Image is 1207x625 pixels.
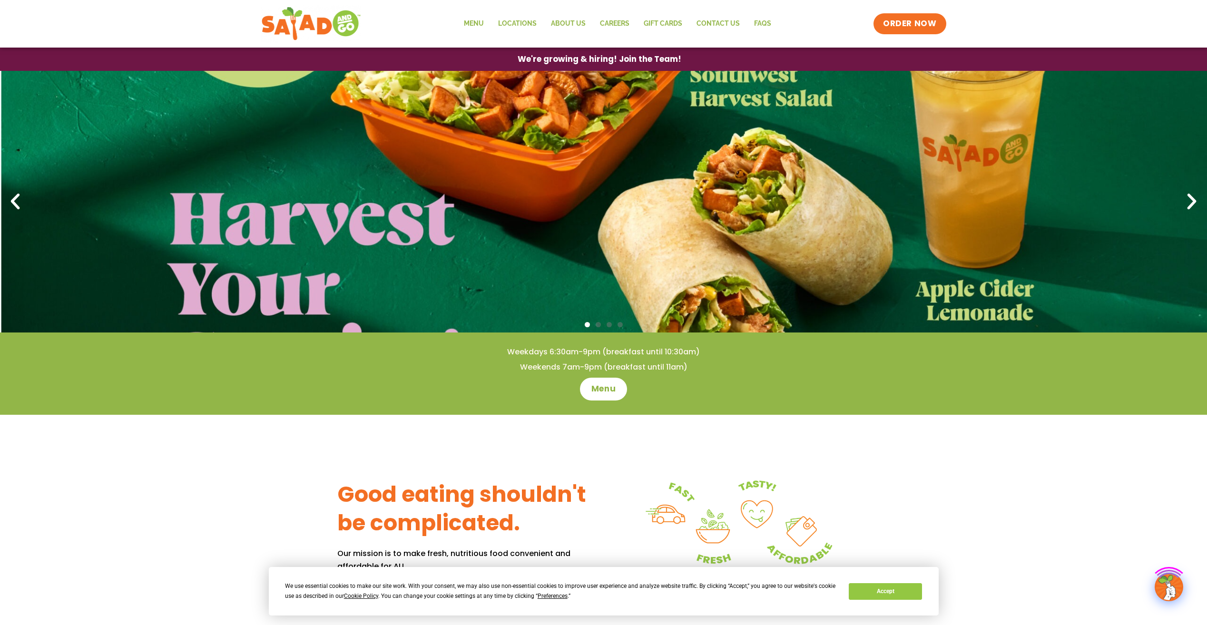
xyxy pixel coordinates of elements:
[19,362,1188,372] h4: Weekends 7am-9pm (breakfast until 11am)
[637,13,689,35] a: GIFT CARDS
[689,13,747,35] a: Contact Us
[596,322,601,327] span: Go to slide 2
[5,191,26,212] div: Previous slide
[337,480,604,537] h3: Good eating shouldn't be complicated.
[607,322,612,327] span: Go to slide 3
[503,48,696,70] a: We're growing & hiring! Join the Team!
[538,593,568,599] span: Preferences
[344,593,378,599] span: Cookie Policy
[457,13,778,35] nav: Menu
[491,13,544,35] a: Locations
[883,18,936,29] span: ORDER NOW
[457,13,491,35] a: Menu
[544,13,593,35] a: About Us
[518,55,681,63] span: We're growing & hiring! Join the Team!
[747,13,778,35] a: FAQs
[873,13,946,34] a: ORDER NOW
[580,378,627,400] a: Menu
[1181,191,1202,212] div: Next slide
[618,322,623,327] span: Go to slide 4
[269,567,939,615] div: Cookie Consent Prompt
[591,383,616,395] span: Menu
[849,583,922,600] button: Accept
[285,581,837,601] div: We use essential cookies to make our site work. With your consent, we may also use non-essential ...
[585,322,590,327] span: Go to slide 1
[261,5,362,43] img: new-SAG-logo-768×292
[593,13,637,35] a: Careers
[337,547,604,573] p: Our mission is to make fresh, nutritious food convenient and affordable for ALL.
[19,347,1188,357] h4: Weekdays 6:30am-9pm (breakfast until 10:30am)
